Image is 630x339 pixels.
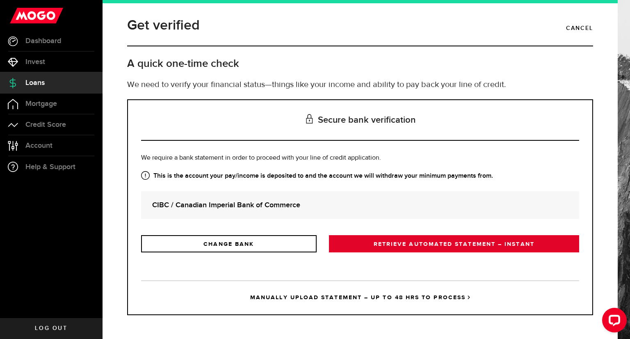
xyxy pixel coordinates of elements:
[596,305,630,339] iframe: LiveChat chat widget
[25,121,66,128] span: Credit Score
[141,100,579,141] h3: Secure bank verification
[25,58,45,66] span: Invest
[127,15,200,36] h1: Get verified
[25,163,75,171] span: Help & Support
[141,235,317,252] a: CHANGE BANK
[329,235,579,252] a: RETRIEVE AUTOMATED STATEMENT – INSTANT
[127,57,593,71] h2: A quick one-time check
[566,21,593,35] a: Cancel
[141,155,381,161] span: We require a bank statement in order to proceed with your line of credit application.
[141,171,579,181] strong: This is the account your pay/income is deposited to and the account we will withdraw your minimum...
[152,199,568,211] strong: CIBC / Canadian Imperial Bank of Commerce
[25,100,57,108] span: Mortgage
[25,37,61,45] span: Dashboard
[35,325,67,331] span: Log out
[25,142,52,149] span: Account
[25,79,45,87] span: Loans
[127,79,593,91] p: We need to verify your financial status—things like your income and ability to pay back your line...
